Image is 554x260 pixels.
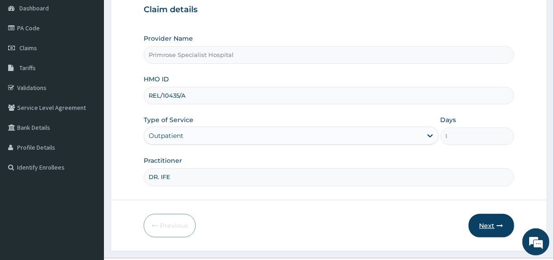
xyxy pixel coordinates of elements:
[469,214,514,237] button: Next
[19,4,49,12] span: Dashboard
[19,44,37,52] span: Claims
[441,115,456,124] label: Days
[17,45,37,68] img: d_794563401_company_1708531726252_794563401
[144,75,169,84] label: HMO ID
[19,64,36,72] span: Tariffs
[52,75,125,166] span: We're online!
[144,87,514,104] input: Enter HMO ID
[144,5,514,15] h3: Claim details
[148,5,170,26] div: Minimize live chat window
[5,168,172,200] textarea: Type your message and hit 'Enter'
[144,168,514,186] input: Enter Name
[144,156,182,165] label: Practitioner
[47,51,152,62] div: Chat with us now
[144,214,196,237] button: Previous
[149,131,183,140] div: Outpatient
[144,115,193,124] label: Type of Service
[144,34,193,43] label: Provider Name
